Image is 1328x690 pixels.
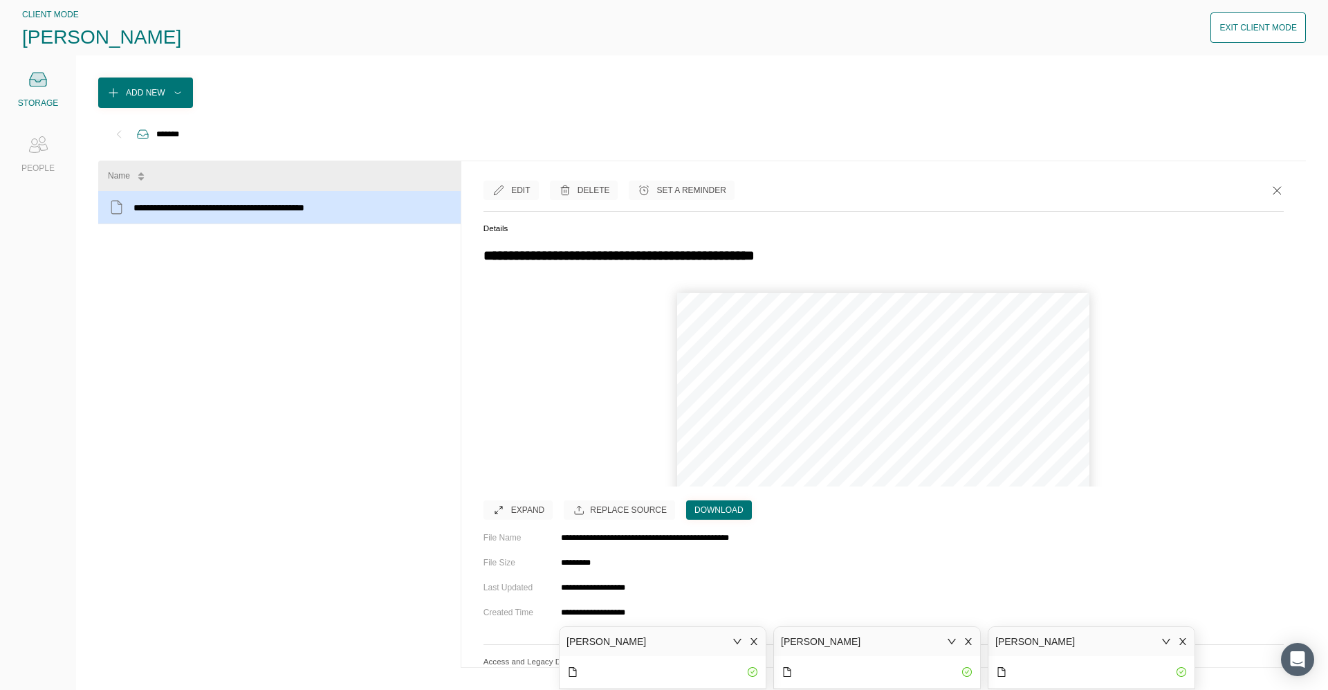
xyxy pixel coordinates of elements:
span: down [1161,637,1171,646]
span: CLIENT MODE [22,10,79,19]
div: Open Intercom Messenger [1281,643,1314,676]
button: Delete [550,181,618,200]
div: STORAGE [18,96,58,110]
div: [PERSON_NAME] [566,634,646,649]
div: File Name [483,531,550,545]
span: close [963,637,973,646]
span: close [1178,637,1188,646]
div: Replace Source [590,503,667,517]
button: Expand [483,500,553,520]
span: check-circle [1177,667,1186,677]
span: [PERSON_NAME] [22,26,181,48]
div: Name [108,169,130,183]
div: [PERSON_NAME] [781,634,860,649]
div: Add New [126,86,165,100]
div: Download [694,503,744,517]
button: Download [686,500,752,520]
h5: Access and Legacy Details [483,655,1284,668]
span: close [749,637,759,646]
button: Edit [483,181,539,200]
div: [PERSON_NAME] [995,634,1075,649]
div: Exit Client Mode [1219,21,1297,35]
div: File Size [483,556,550,570]
div: Delete [578,183,610,197]
span: check-circle [962,667,972,677]
span: file [568,667,578,677]
span: file [782,667,792,677]
span: down [947,637,957,646]
button: Add New [98,78,193,108]
h5: Details [483,222,1284,235]
div: Edit [511,183,530,197]
button: Exit Client Mode [1210,12,1306,43]
div: Last Updated [483,581,550,594]
div: Expand [511,503,544,517]
span: down [732,637,742,646]
div: Created Time [483,606,550,619]
span: check-circle [748,667,757,677]
div: Set a Reminder [656,183,726,197]
button: Set a Reminder [629,181,734,200]
span: file [997,667,1006,677]
div: PEOPLE [21,161,55,175]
